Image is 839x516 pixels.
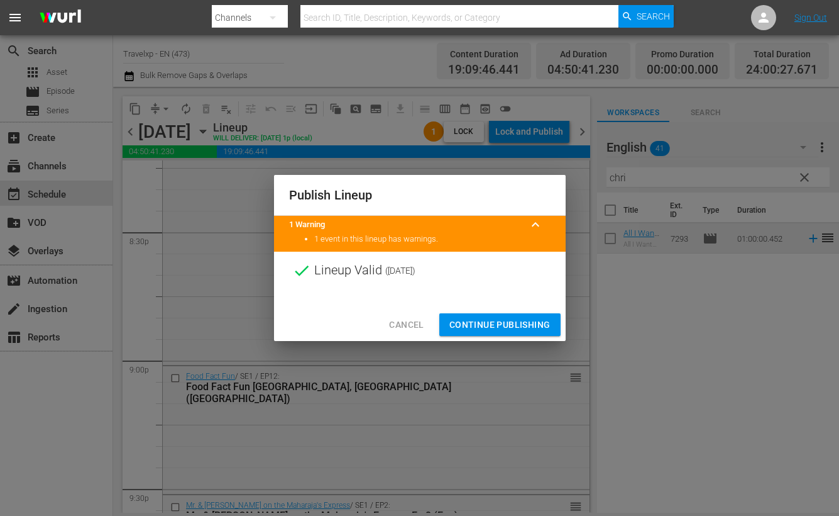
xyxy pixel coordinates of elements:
title: 1 Warning [289,219,520,231]
span: keyboard_arrow_up [528,217,543,232]
div: Lineup Valid [274,252,566,289]
button: keyboard_arrow_up [520,210,551,240]
span: Cancel [389,317,424,333]
h2: Publish Lineup [289,185,551,205]
button: Continue Publishing [439,313,561,337]
button: Cancel [379,313,434,337]
span: menu [8,10,23,25]
span: Search [637,5,670,28]
li: 1 event in this lineup has warnings. [314,233,551,245]
a: Sign Out [794,13,827,23]
span: Continue Publishing [449,317,551,333]
img: ans4CAIJ8jUAAAAAAAAAAAAAAAAAAAAAAAAgQb4GAAAAAAAAAAAAAAAAAAAAAAAAJMjXAAAAAAAAAAAAAAAAAAAAAAAAgAT5G... [30,3,90,33]
span: ( [DATE] ) [385,261,415,280]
